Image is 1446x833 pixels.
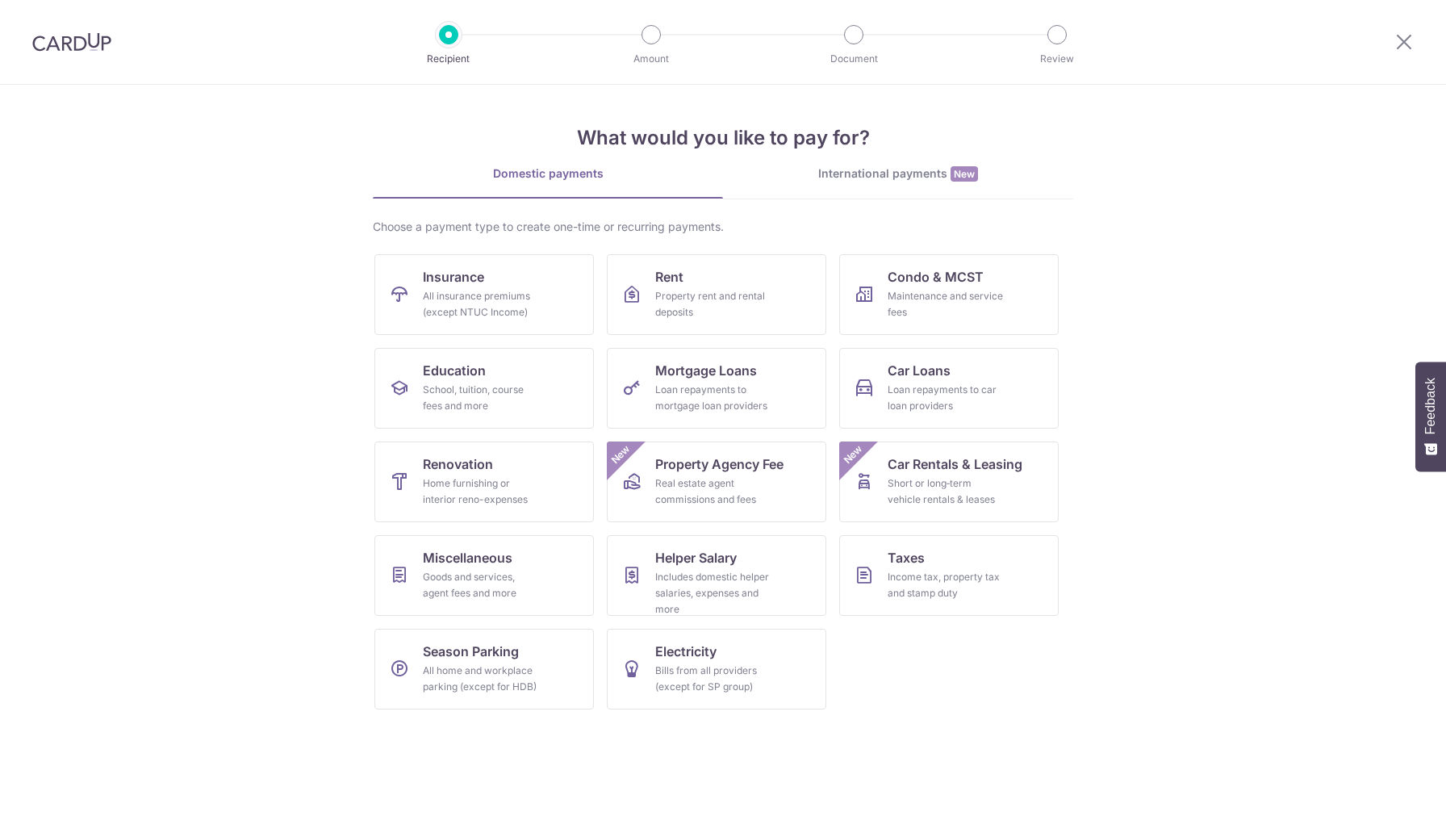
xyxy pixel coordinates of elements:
span: New [840,442,867,468]
a: MiscellaneousGoods and services, agent fees and more [374,535,594,616]
div: Maintenance and service fees [888,288,1004,320]
span: Renovation [423,454,493,474]
span: Electricity [655,642,717,661]
div: Real estate agent commissions and fees [655,475,771,508]
a: Car LoansLoan repayments to car loan providers [839,348,1059,429]
div: Choose a payment type to create one-time or recurring payments. [373,219,1073,235]
span: Insurance [423,267,484,287]
div: Loan repayments to mortgage loan providers [655,382,771,414]
span: Rent [655,267,683,287]
span: New [608,442,634,468]
div: Income tax, property tax and stamp duty [888,569,1004,601]
span: Mortgage Loans [655,361,757,380]
div: International payments [723,165,1073,182]
div: Goods and services, agent fees and more [423,569,539,601]
span: Car Loans [888,361,951,380]
button: Feedback - Show survey [1415,362,1446,471]
iframe: Opens a widget where you can find more information [1342,785,1430,825]
span: Education [423,361,486,380]
span: Taxes [888,548,925,567]
h4: What would you like to pay for? [373,123,1073,153]
div: Property rent and rental deposits [655,288,771,320]
a: ElectricityBills from all providers (except for SP group) [607,629,826,710]
div: Includes domestic helper salaries, expenses and more [655,569,771,617]
div: Home furnishing or interior reno-expenses [423,475,539,508]
p: Recipient [389,51,508,67]
a: RenovationHome furnishing or interior reno-expenses [374,442,594,522]
a: RentProperty rent and rental deposits [607,254,826,335]
div: All home and workplace parking (except for HDB) [423,663,539,695]
img: CardUp [32,32,111,52]
div: Loan repayments to car loan providers [888,382,1004,414]
a: TaxesIncome tax, property tax and stamp duty [839,535,1059,616]
a: Mortgage LoansLoan repayments to mortgage loan providers [607,348,826,429]
span: Helper Salary [655,548,737,567]
span: New [951,166,978,182]
span: Condo & MCST [888,267,984,287]
a: InsuranceAll insurance premiums (except NTUC Income) [374,254,594,335]
span: Car Rentals & Leasing [888,454,1022,474]
div: Short or long‑term vehicle rentals & leases [888,475,1004,508]
a: EducationSchool, tuition, course fees and more [374,348,594,429]
a: Helper SalaryIncludes domestic helper salaries, expenses and more [607,535,826,616]
div: All insurance premiums (except NTUC Income) [423,288,539,320]
a: Property Agency FeeReal estate agent commissions and feesNew [607,442,826,522]
div: School, tuition, course fees and more [423,382,539,414]
span: Property Agency Fee [655,454,784,474]
a: Condo & MCSTMaintenance and service fees [839,254,1059,335]
p: Review [997,51,1117,67]
p: Amount [591,51,711,67]
span: Season Parking [423,642,519,661]
a: Car Rentals & LeasingShort or long‑term vehicle rentals & leasesNew [839,442,1059,522]
span: Miscellaneous [423,548,512,567]
span: Feedback [1423,378,1438,434]
p: Document [794,51,913,67]
div: Bills from all providers (except for SP group) [655,663,771,695]
div: Domestic payments [373,165,723,182]
a: Season ParkingAll home and workplace parking (except for HDB) [374,629,594,710]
